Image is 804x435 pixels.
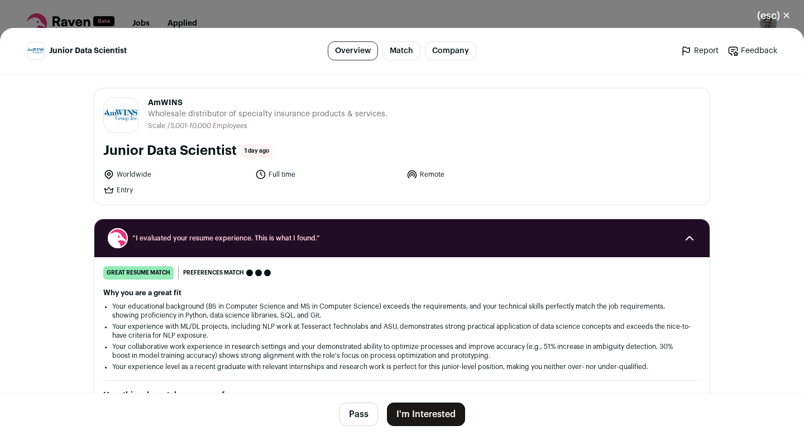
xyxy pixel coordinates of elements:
li: Your educational background (BS in Computer Science and MS in Computer Science) exceeds the requi... [112,302,692,320]
button: Pass [339,403,378,426]
span: AmWINS [148,97,387,108]
a: Match [382,41,420,60]
span: “I evaluated your resume experience. This is what I found.” [132,234,672,243]
span: Preferences match [183,267,244,278]
a: Company [425,41,476,60]
a: Feedback [728,45,777,56]
a: Overview [328,41,378,60]
li: Worldwide [103,169,248,180]
img: 28015a039cc6ce08c76893ef313bd2a04d284ed062e0c4afe622e0a88f5d40f7.jpg [27,42,44,59]
div: great resume match [103,266,174,280]
img: 28015a039cc6ce08c76893ef313bd2a04d284ed062e0c4afe622e0a88f5d40f7.jpg [104,98,138,133]
h2: Why you are a great fit [103,289,701,297]
li: Your experience level as a recent graduate with relevant internships and research work is perfect... [112,362,692,371]
button: I'm Interested [387,403,465,426]
a: Report [681,45,719,56]
h1: Junior Data Scientist [103,142,237,160]
h2: How this role matches your preferences [103,390,701,401]
span: 1 day ago [241,144,272,158]
li: / [167,122,247,130]
li: Remote [406,169,552,180]
li: Scale [148,122,167,130]
span: Wholesale distributor of specialty insurance products & services. [148,108,387,120]
li: Your experience with ML/DL projects, including NLP work at Tesseract Technolabs and ASU, demonstr... [112,322,692,340]
li: Your collaborative work experience in research settings and your demonstrated ability to optimize... [112,342,692,360]
button: Close modal [744,3,804,28]
li: Full time [255,169,400,180]
span: 5,001-10,000 Employees [170,122,247,129]
span: Junior Data Scientist [49,45,127,56]
li: Entry [103,185,248,196]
